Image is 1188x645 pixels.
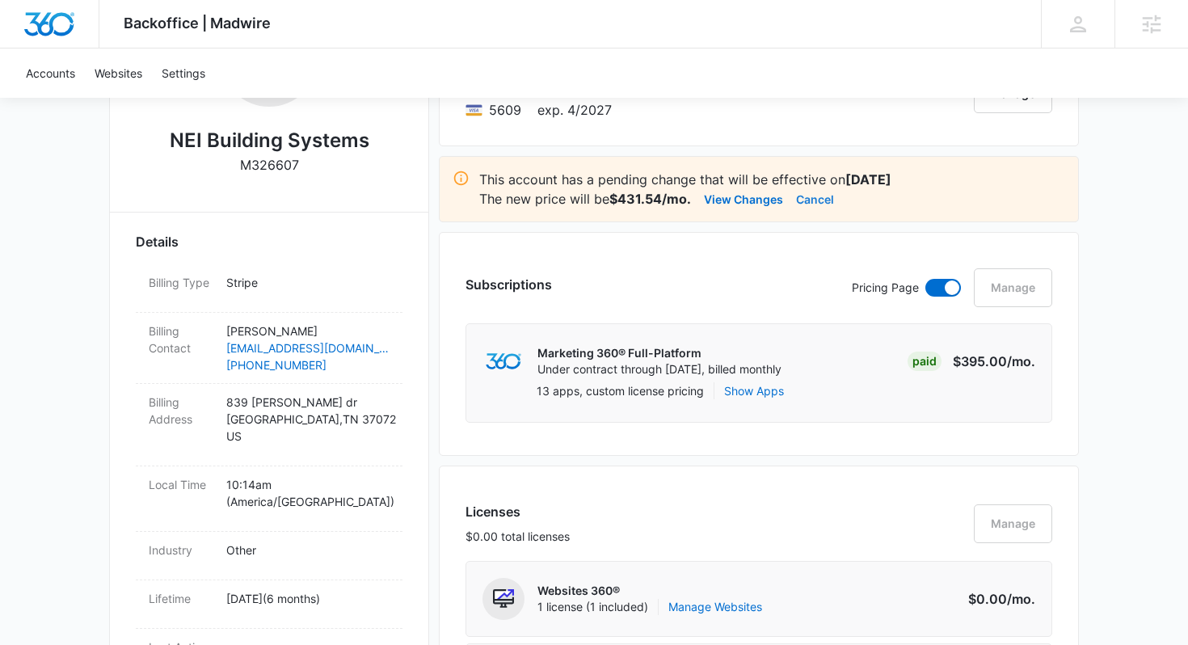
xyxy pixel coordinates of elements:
a: Websites [85,48,152,98]
span: Details [136,232,179,251]
div: IndustryOther [136,532,402,580]
p: Other [226,542,390,559]
div: Local Time10:14am (America/[GEOGRAPHIC_DATA]) [136,466,402,532]
span: exp. 4/2027 [537,100,612,120]
p: $395.00 [953,352,1035,371]
div: Billing Address839 [PERSON_NAME] dr[GEOGRAPHIC_DATA],TN 37072US [136,384,402,466]
div: Lifetime[DATE](6 months) [136,580,402,629]
span: /mo. [1007,353,1035,369]
strong: $431.54/mo. [609,191,691,207]
div: Paid [908,352,942,371]
p: Under contract through [DATE], billed monthly [537,361,781,377]
p: M326607 [240,155,299,175]
p: 839 [PERSON_NAME] dr [GEOGRAPHIC_DATA] , TN 37072 US [226,394,390,445]
span: /mo. [1007,591,1035,607]
div: Billing Contact[PERSON_NAME][EMAIL_ADDRESS][DOMAIN_NAME][PHONE_NUMBER] [136,313,402,384]
img: marketing360Logo [486,353,520,370]
a: [PHONE_NUMBER] [226,356,390,373]
dt: Billing Address [149,394,213,428]
dt: Billing Type [149,274,213,291]
p: $0.00 total licenses [466,528,570,545]
p: Websites 360® [537,583,762,599]
h3: Subscriptions [466,275,552,294]
p: This account has a pending change that will be effective on [479,170,1065,189]
h3: Licenses [466,502,570,521]
p: 13 apps, custom license pricing [537,382,704,399]
div: Billing TypeStripe [136,264,402,313]
dt: Lifetime [149,590,213,607]
span: 1 license (1 included) [537,599,762,615]
p: 10:14am ( America/[GEOGRAPHIC_DATA] ) [226,476,390,510]
dt: Local Time [149,476,213,493]
p: [DATE] ( 6 months ) [226,590,390,607]
dt: Billing Contact [149,322,213,356]
button: Cancel [796,189,834,209]
a: Accounts [16,48,85,98]
p: Marketing 360® Full-Platform [537,345,781,361]
p: [PERSON_NAME] [226,322,390,339]
p: Stripe [226,274,390,291]
strong: [DATE] [845,171,891,188]
button: Show Apps [724,382,784,399]
a: [EMAIL_ADDRESS][DOMAIN_NAME] [226,339,390,356]
button: View Changes [704,189,783,209]
a: Settings [152,48,215,98]
h2: NEI Building Systems [170,126,369,155]
p: The new price will be [479,189,691,209]
dt: Industry [149,542,213,559]
a: Manage Websites [668,599,762,615]
p: Pricing Page [852,279,919,297]
span: Visa ending with [489,100,521,120]
p: $0.00 [959,589,1035,609]
span: Backoffice | Madwire [124,15,271,32]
